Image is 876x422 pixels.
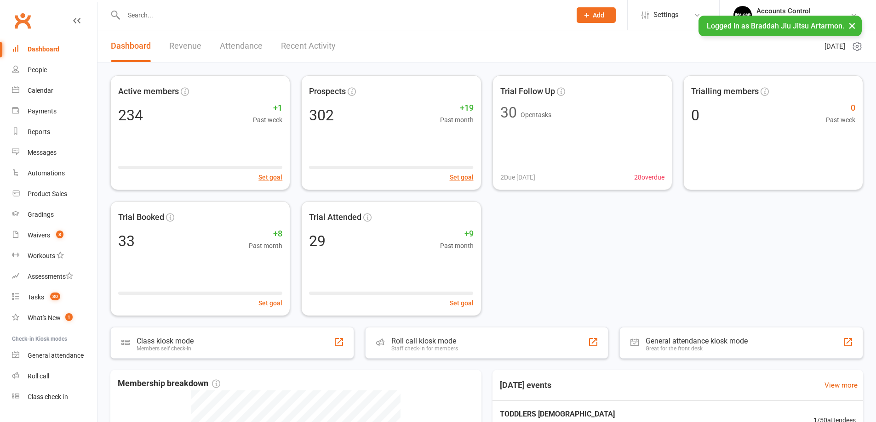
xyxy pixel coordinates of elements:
span: [DATE] [824,41,845,52]
button: Set goal [258,172,282,182]
a: Product Sales [12,184,97,204]
div: Class check-in [28,393,68,400]
input: Search... [121,9,565,22]
a: Workouts [12,246,97,266]
div: Accounts Control [756,7,850,15]
span: 28 overdue [634,172,664,182]
h3: [DATE] events [492,377,559,394]
div: Roll call [28,372,49,380]
span: TODDLERS [DEMOGRAPHIC_DATA] [500,408,701,420]
div: Tasks [28,293,44,301]
a: People [12,60,97,80]
span: Past month [249,241,282,251]
span: Settings [653,5,679,25]
div: 30 [500,105,517,120]
span: Past month [440,115,474,125]
a: Reports [12,122,97,142]
div: Automations [28,169,65,177]
div: Payments [28,107,57,115]
button: Set goal [450,172,474,182]
div: 33 [118,234,135,248]
div: 234 [118,108,143,123]
div: General attendance [28,352,84,359]
a: Clubworx [11,9,34,32]
div: Gradings [28,211,54,218]
a: Dashboard [12,39,97,60]
a: Calendar [12,80,97,101]
div: 29 [309,234,326,248]
span: 8 [56,231,63,238]
a: What's New1 [12,308,97,328]
a: Tasks 30 [12,287,97,308]
span: Past week [826,115,855,125]
span: Trialling members [691,85,759,98]
span: Logged in as Braddah Jiu Jitsu Artarmon. [707,22,844,30]
div: Roll call kiosk mode [391,337,458,345]
span: Trial Follow Up [500,85,555,98]
div: Messages [28,149,57,156]
a: Revenue [169,30,201,62]
div: [PERSON_NAME] Jitsu Artarmon [756,15,850,23]
a: Assessments [12,266,97,287]
span: 2 Due [DATE] [500,172,535,182]
div: Calendar [28,87,53,94]
a: Recent Activity [281,30,336,62]
div: Great for the front desk [646,345,748,352]
div: Staff check-in for members [391,345,458,352]
div: Assessments [28,273,73,280]
div: Class kiosk mode [137,337,194,345]
span: +8 [249,227,282,241]
span: 1 [65,313,73,321]
img: thumb_image1701918351.png [733,6,752,24]
div: Members self check-in [137,345,194,352]
a: Automations [12,163,97,184]
span: 30 [50,293,60,300]
a: Attendance [220,30,263,62]
a: View more [824,380,858,391]
a: Waivers 8 [12,225,97,246]
span: Add [593,11,604,19]
a: Messages [12,142,97,163]
div: Dashboard [28,45,59,53]
div: General attendance kiosk mode [646,337,748,345]
span: Trial Attended [309,211,361,224]
a: Class kiosk mode [12,387,97,407]
span: +1 [253,101,282,115]
a: Payments [12,101,97,122]
span: Trial Booked [118,211,164,224]
span: +9 [440,227,474,241]
button: Set goal [450,298,474,308]
span: Prospects [309,85,346,98]
div: People [28,66,47,73]
span: Active members [118,85,179,98]
div: Product Sales [28,190,67,197]
span: 0 [826,101,855,115]
span: +19 [440,101,474,115]
div: Waivers [28,231,50,239]
span: Past month [440,241,474,251]
button: × [844,16,860,35]
div: What's New [28,314,61,321]
div: 302 [309,108,334,123]
button: Set goal [258,298,282,308]
a: Dashboard [111,30,151,62]
div: Reports [28,128,50,135]
span: Open tasks [521,111,551,118]
a: Gradings [12,204,97,225]
div: Workouts [28,252,55,259]
span: Past week [253,115,282,125]
a: General attendance kiosk mode [12,345,97,366]
div: 0 [691,108,699,123]
span: Membership breakdown [118,377,220,390]
a: Roll call [12,366,97,387]
button: Add [577,7,616,23]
